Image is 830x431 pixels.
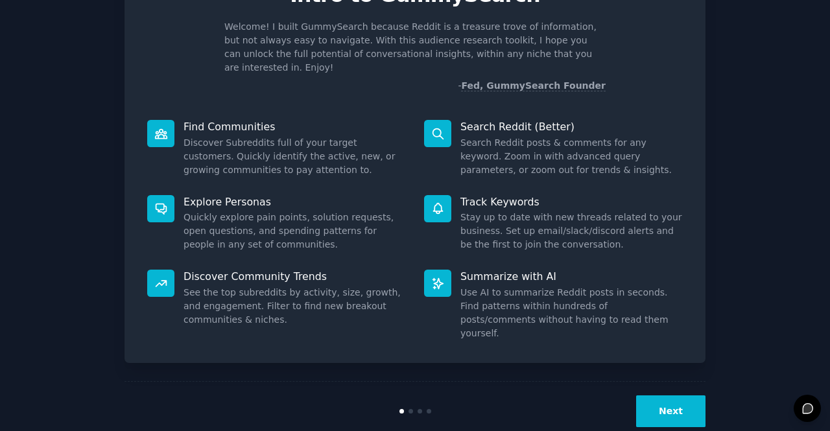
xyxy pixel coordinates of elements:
[460,270,683,283] p: Summarize with AI
[461,80,606,91] a: Fed, GummySearch Founder
[460,211,683,251] dd: Stay up to date with new threads related to your business. Set up email/slack/discord alerts and ...
[184,286,406,327] dd: See the top subreddits by activity, size, growth, and engagement. Filter to find new breakout com...
[460,195,683,209] p: Track Keywords
[184,120,406,134] p: Find Communities
[460,136,683,177] dd: Search Reddit posts & comments for any keyword. Zoom in with advanced query parameters, or zoom o...
[184,270,406,283] p: Discover Community Trends
[184,195,406,209] p: Explore Personas
[460,286,683,340] dd: Use AI to summarize Reddit posts in seconds. Find patterns within hundreds of posts/comments with...
[636,395,705,427] button: Next
[460,120,683,134] p: Search Reddit (Better)
[184,136,406,177] dd: Discover Subreddits full of your target customers. Quickly identify the active, new, or growing c...
[184,211,406,251] dd: Quickly explore pain points, solution requests, open questions, and spending patterns for people ...
[458,79,606,93] div: -
[224,20,606,75] p: Welcome! I built GummySearch because Reddit is a treasure trove of information, but not always ea...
